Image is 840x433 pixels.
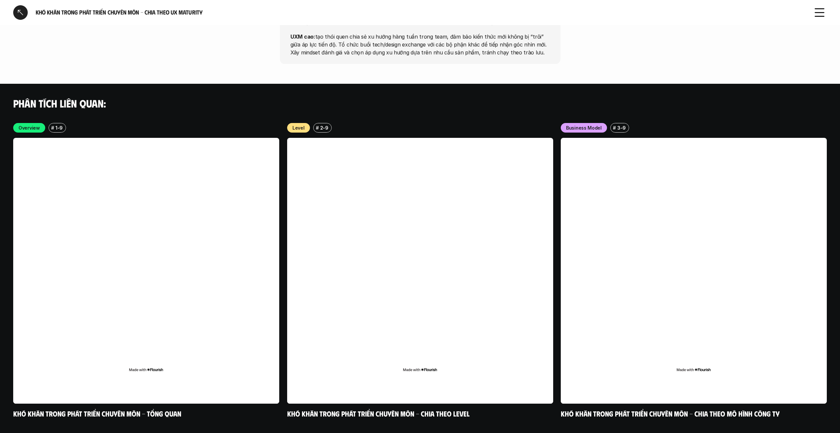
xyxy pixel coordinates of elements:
p: 1-9 [55,124,63,131]
h6: # [51,125,54,130]
a: Khó khăn trong phát triển chuyên môn - Chia theo level [287,409,470,418]
p: 3-9 [617,124,626,131]
h6: Khó khăn trong phát triển chuyên môn - Chia theo UX Maturity [36,9,804,16]
h6: # [613,125,616,130]
p: tạo thói quen chia sẻ xu hướng hàng tuần trong team, đảm bảo kiến thức mới không bị “trôi” giữa á... [290,32,550,56]
h6: # [316,125,319,130]
h4: Phân tích liên quan: [13,97,827,109]
p: 2-9 [320,124,328,131]
p: Business Model [566,124,602,131]
a: Khó khăn trong phát triển chuyên môn - Tổng quan [13,409,181,418]
p: Level [292,124,305,131]
strong: UXM cao: [290,33,315,40]
p: Overview [18,124,40,131]
a: Khó khăn trong phát triển chuyên môn - Chia theo mô hình công ty [561,409,780,418]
